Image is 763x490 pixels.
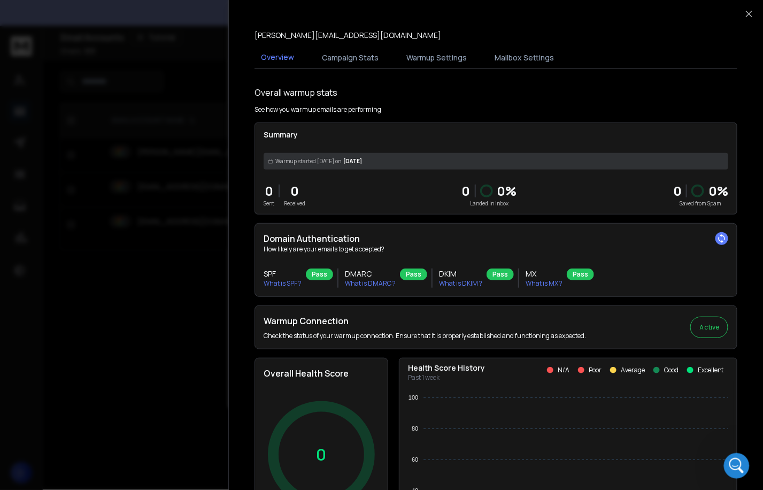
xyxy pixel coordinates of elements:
h2: Overall Health Score [264,367,379,380]
button: Warmup Settings [400,46,473,70]
h3: MX [526,269,562,279]
p: What is MX ? [526,279,562,288]
p: Excellent [698,366,724,374]
div: it was user errore raj! I figured it out! [58,82,197,93]
div: Lakshita says… [9,211,205,236]
h3: SPF [264,269,302,279]
div: Box says… [9,108,205,197]
p: Health Score History [408,363,485,373]
div: You’ll get replies here and in your email: ✉️ [17,114,167,156]
button: Upload attachment [17,350,25,359]
p: Received [284,200,305,208]
p: Good [664,366,679,374]
button: go back [7,4,27,25]
p: Active [52,13,73,24]
iframe: Intercom live chat [724,453,750,479]
div: [DATE] [9,289,205,303]
div: Pass [306,269,333,280]
div: [DATE] [9,61,205,75]
button: Mailbox Settings [488,46,560,70]
tspan: 100 [409,395,418,401]
b: [DATE] [26,172,55,181]
div: Pass [487,269,514,280]
p: Landed in Inbox [462,200,517,208]
p: Saved from Spam [673,200,728,208]
button: Gif picker [51,350,59,359]
h3: DMARC [345,269,396,279]
h2: Domain Authentication [264,232,728,245]
p: N/A [558,366,569,374]
p: Sent [264,200,274,208]
h1: Lakshita [52,5,88,13]
h2: Warmup Connection [264,315,586,327]
div: Drew says… [9,303,205,361]
div: Hey [PERSON_NAME], that's great to hear!Lakshita • [DATE] [9,236,175,270]
p: Poor [589,366,602,374]
p: 0 [264,182,274,200]
p: See how you warmup emails are performing [255,105,381,114]
p: 0 % [497,182,517,200]
button: Overview [255,45,300,70]
div: Pass [567,269,594,280]
div: Lakshita says… [9,236,205,289]
b: Lakshita [60,215,91,222]
button: Start recording [68,350,76,359]
button: Emoji picker [34,350,42,359]
span: Warmup started [DATE] on [275,157,341,165]
div: joined the conversation [60,213,167,223]
div: it was user errore raj! I figured it out! [49,75,205,99]
h3: DKIM [439,269,482,279]
button: Campaign Stats [315,46,385,70]
button: Home [167,4,188,25]
div: The team will be back 🕒 [17,161,167,182]
p: [PERSON_NAME][EMAIL_ADDRESS][DOMAIN_NAME] [255,30,441,41]
div: Close [188,4,207,24]
p: Summary [264,129,728,140]
div: is there a reason my warm up emails in my account are not going out? I started it [DATE]? [47,310,197,341]
p: What is DKIM ? [439,279,482,288]
p: How likely are your emails to get accepted? [264,245,728,254]
p: 0 % [708,182,728,200]
h1: Overall warmup stats [255,86,337,99]
div: [DATE] [264,153,728,170]
button: Active [690,317,728,338]
div: Pass [400,269,427,280]
p: 0 [284,182,305,200]
div: Drew says… [9,75,205,108]
img: Profile image for Lakshita [47,213,57,224]
tspan: 60 [412,456,418,463]
p: 0 [462,182,471,200]
p: Check the status of your warmup connection. Ensure that it is properly established and functionin... [264,332,586,340]
div: is there a reason my warm up emails in my account are not going out? I started it [DATE]? [38,303,205,348]
tspan: 80 [412,425,418,432]
p: Past 1 week [408,373,485,382]
b: [EMAIL_ADDRESS][DOMAIN_NAME] [17,135,102,155]
div: You’ll get replies here and in your email:✉️[EMAIL_ADDRESS][DOMAIN_NAME]The team will be back🕒[DATE] [9,108,175,189]
button: Send a message… [183,346,201,363]
strong: 0 [673,182,682,200]
p: Average [621,366,645,374]
div: [DATE] [9,197,205,211]
p: 0 [317,445,327,464]
p: What is SPF ? [264,279,302,288]
img: Profile image for Lakshita [30,6,48,23]
textarea: Message… [9,328,205,346]
div: Hey [PERSON_NAME], that's great to hear! [17,242,167,263]
p: What is DMARC ? [345,279,396,288]
div: Lakshita • [DATE] [17,272,74,278]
